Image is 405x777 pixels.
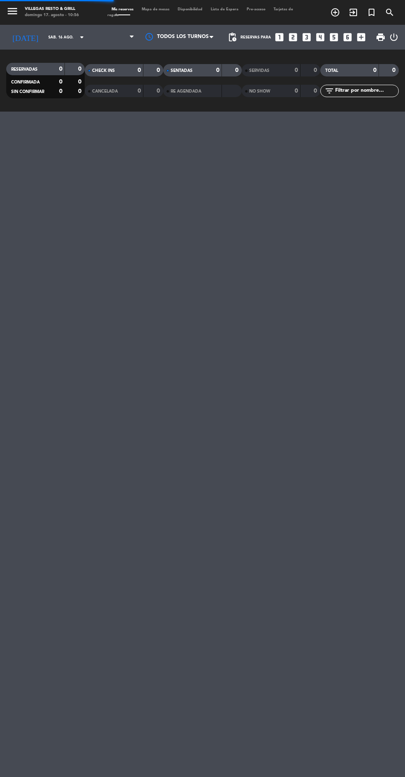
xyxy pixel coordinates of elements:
i: looks_6 [342,32,353,43]
i: menu [6,5,19,17]
strong: 0 [373,67,376,73]
strong: 0 [295,67,298,73]
div: LOG OUT [389,25,399,50]
i: add_box [356,32,367,43]
span: Reservas para [241,35,271,40]
span: Disponibilidad [174,7,207,11]
strong: 0 [216,67,219,73]
span: Pre-acceso [243,7,269,11]
i: [DATE] [6,29,44,45]
button: menu [6,5,19,19]
strong: 0 [138,67,141,73]
span: Mapa de mesas [138,7,174,11]
span: CANCELADA [92,89,118,93]
span: RESERVADAS [11,67,38,72]
i: filter_list [324,86,334,96]
strong: 0 [78,79,83,85]
i: add_circle_outline [330,7,340,17]
i: looks_one [274,32,285,43]
span: TOTAL [325,69,338,73]
strong: 0 [59,88,62,94]
input: Filtrar por nombre... [334,86,398,95]
span: Mis reservas [107,7,138,11]
strong: 0 [314,67,319,73]
span: CONFIRMADA [11,80,40,84]
span: print [376,32,386,42]
span: RE AGENDADA [171,89,201,93]
strong: 0 [295,88,298,94]
i: looks_4 [315,32,326,43]
strong: 0 [138,88,141,94]
i: search [385,7,395,17]
strong: 0 [78,66,83,72]
i: looks_3 [301,32,312,43]
i: arrow_drop_down [77,32,87,42]
span: SENTADAS [171,69,193,73]
span: NO SHOW [249,89,270,93]
strong: 0 [59,79,62,85]
i: looks_5 [329,32,339,43]
i: power_settings_new [389,32,399,42]
strong: 0 [314,88,319,94]
span: SERVIDAS [249,69,269,73]
strong: 0 [78,88,83,94]
span: pending_actions [227,32,237,42]
strong: 0 [59,66,62,72]
i: turned_in_not [367,7,376,17]
strong: 0 [235,67,240,73]
div: domingo 17. agosto - 10:56 [25,12,79,19]
i: exit_to_app [348,7,358,17]
div: Villegas Resto & Grill [25,6,79,12]
strong: 0 [157,67,162,73]
span: CHECK INS [92,69,115,73]
strong: 0 [392,67,397,73]
span: SIN CONFIRMAR [11,90,44,94]
i: looks_two [288,32,298,43]
strong: 0 [157,88,162,94]
span: Lista de Espera [207,7,243,11]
